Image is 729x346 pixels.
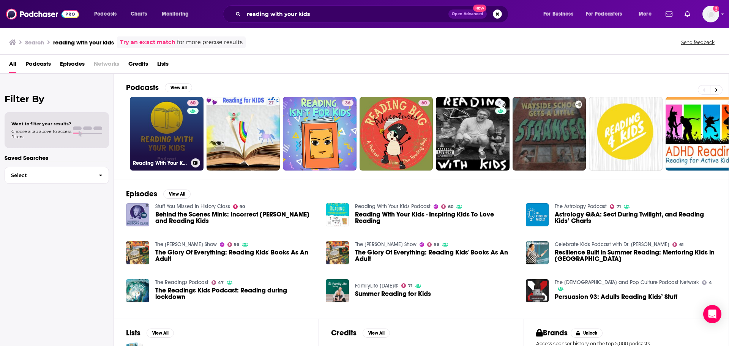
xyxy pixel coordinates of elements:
a: Persuasion 93: Adults Reading Kids’ Stuff [555,294,677,300]
span: Select [5,173,93,178]
a: The Colin McEnroe Show [155,241,217,248]
img: Reading With Your Kids - Inspiring Kids To Love Reading [326,203,349,226]
a: Show notifications dropdown [682,8,693,21]
a: 60 [187,100,199,106]
span: 60 [190,100,196,107]
h2: Credits [331,328,357,338]
button: open menu [581,8,633,20]
h3: Search [25,39,44,46]
a: Behind the Scenes Minis: Incorrect Lillian and Reading Kids [155,211,317,224]
span: Monitoring [162,9,189,19]
span: New [473,5,487,12]
span: Networks [94,58,119,73]
a: Lists [157,58,169,73]
a: Resilience Built in Summer Reading: Mentoring Kids in Reading [555,249,716,262]
button: open menu [633,8,661,20]
h2: Brands [536,328,568,338]
button: Unlock [571,329,603,338]
a: Celebrate Kids Podcast with Dr. Kathy [555,241,669,248]
a: 71 [401,283,412,288]
button: open menu [89,8,126,20]
span: 90 [240,205,245,209]
button: View All [163,190,191,199]
svg: Add a profile image [713,6,719,12]
img: Astrology Q&A: Sect During Twilight, and Reading Kids’ Charts [526,203,549,226]
a: 71 [610,204,621,209]
a: CreditsView All [331,328,390,338]
span: All [9,58,16,73]
span: Podcasts [25,58,51,73]
a: Show notifications dropdown [663,8,675,21]
input: Search podcasts, credits, & more... [244,8,448,20]
img: Resilience Built in Summer Reading: Mentoring Kids in Reading [526,241,549,264]
a: The Readings Podcast [155,279,208,286]
a: 60 [441,204,453,209]
span: 71 [617,205,621,209]
span: 71 [408,284,412,288]
span: Reading With Your Kids - Inspiring Kids To Love Reading [355,211,517,224]
span: Open Advanced [452,12,483,16]
img: Podchaser - Follow, Share and Rate Podcasts [6,7,79,21]
span: 36 [345,100,350,107]
a: 60 [418,100,430,106]
span: Charts [131,9,147,19]
span: 56 [234,243,239,246]
a: Stuff You Missed in History Class [155,203,230,210]
a: Charts [126,8,151,20]
a: 61 [672,242,683,247]
a: Reading With Your Kids Podcast [355,203,431,210]
span: More [639,9,652,19]
span: The Readings Kids Podcast: Reading during lockdown [155,287,317,300]
a: 5 [436,97,510,171]
img: The Readings Kids Podcast: Reading during lockdown [126,279,149,302]
span: Credits [128,58,148,73]
div: Open Intercom Messenger [703,305,721,323]
button: View All [147,329,174,338]
a: 47 [211,280,224,285]
h3: reading with your kids [53,39,114,46]
div: Search podcasts, credits, & more... [230,5,516,23]
span: 27 [268,100,274,107]
a: Episodes [60,58,85,73]
img: The Glory Of Everything: Reading Kids' Books As An Adult [126,241,149,264]
img: User Profile [702,6,719,22]
a: Summer Reading for Kids [326,279,349,302]
span: for more precise results [177,38,243,47]
h2: Episodes [126,189,157,199]
a: 36 [283,97,357,171]
a: The Glory Of Everything: Reading Kids' Books As An Adult [155,249,317,262]
span: Choose a tab above to access filters. [11,129,71,139]
a: Astrology Q&A: Sect During Twilight, and Reading Kids’ Charts [555,211,716,224]
span: 61 [679,243,683,246]
img: Persuasion 93: Adults Reading Kids’ Stuff [526,279,549,302]
span: Summer Reading for Kids [355,291,431,297]
a: The Astrology Podcast [555,203,607,210]
img: Behind the Scenes Minis: Incorrect Lillian and Reading Kids [126,203,149,226]
h2: Lists [126,328,140,338]
button: open menu [538,8,583,20]
span: Behind the Scenes Minis: Incorrect [PERSON_NAME] and Reading Kids [155,211,317,224]
span: 56 [434,243,439,246]
h2: Podcasts [126,83,159,92]
h2: Filter By [5,93,109,104]
a: PodcastsView All [126,83,192,92]
button: Send feedback [679,39,717,46]
span: 5 [498,100,501,107]
span: 4 [709,281,712,284]
a: Try an exact match [120,38,175,47]
a: The Glory Of Everything: Reading Kids' Books As An Adult [355,249,517,262]
button: Select [5,167,109,184]
a: 5 [495,100,504,106]
a: The Colin McEnroe Show [355,241,417,248]
span: For Podcasters [586,9,622,19]
span: For Business [543,9,573,19]
img: The Glory Of Everything: Reading Kids' Books As An Adult [326,241,349,264]
a: The Christ and Pop Culture Podcast Network [555,279,699,286]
